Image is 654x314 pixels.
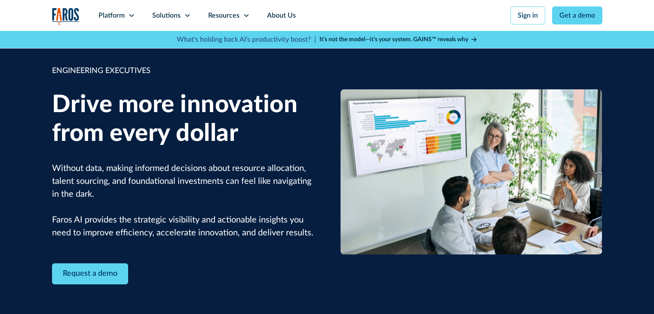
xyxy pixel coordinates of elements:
[52,91,314,148] h1: Drive more innovation from every dollar
[152,10,181,21] div: Solutions
[52,263,128,284] a: Contact Modal
[319,35,478,44] a: It’s not the model—it’s your system. GAINS™ reveals why
[510,6,545,24] a: Sign in
[319,37,468,43] strong: It’s not the model—it’s your system. GAINS™ reveals why
[552,6,602,24] a: Get a demo
[52,162,314,239] p: Without data, making informed decisions about resource allocation, talent sourcing, and foundatio...
[177,34,316,45] p: What's holding back AI's productivity boost? |
[52,8,80,25] img: Logo of the analytics and reporting company Faros.
[52,8,80,25] a: home
[52,65,314,77] div: ENGINEERING EXECUTIVES
[98,10,125,21] div: Platform
[208,10,239,21] div: Resources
